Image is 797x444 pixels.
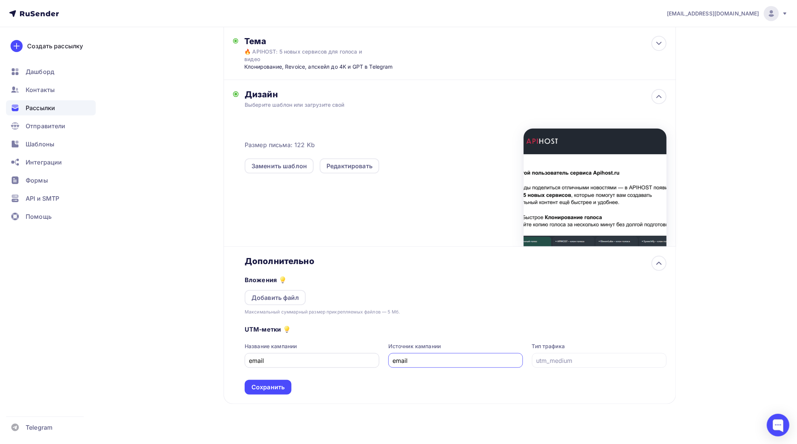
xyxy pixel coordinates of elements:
[6,82,96,97] a: Контакты
[26,212,52,221] span: Помощь
[532,343,667,350] div: Тип трафика
[26,423,52,432] span: Telegram
[26,176,48,185] span: Формы
[326,161,372,171] div: Редактировать
[244,36,393,46] div: Тема
[388,343,523,350] div: Источник кампании
[245,308,400,316] div: Максимальный суммарный размер прикрепляемых файлов — 5 Мб.
[245,275,277,284] h5: Вложения
[245,140,315,149] span: Размер письма: 122 Kb
[392,356,518,365] input: utm_source
[251,161,307,171] div: Заменить шаблон
[26,121,66,131] span: Отправители
[26,67,54,76] span: Дашборд
[251,293,299,302] div: Добавить файл
[245,256,666,266] div: Дополнительно
[245,89,666,100] div: Дизайн
[245,343,379,350] div: Название кампании
[26,103,55,112] span: Рассылки
[249,356,375,365] input: utm_campaign
[244,63,393,71] div: Клонирование, Revoice, апскейл до 4K и GPT в Telegram
[27,41,83,51] div: Создать рассылку
[244,48,379,63] div: 🔥 APIHOST: 5 новых сервисов для голоса и видео
[251,383,285,392] div: Сохранить
[6,100,96,115] a: Рассылки
[26,85,55,94] span: Контакты
[536,356,662,365] input: utm_medium
[26,158,62,167] span: Интеграции
[245,325,281,334] h5: UTM-метки
[26,194,59,203] span: API и SMTP
[245,101,624,109] div: Выберите шаблон или загрузите свой
[667,6,788,21] a: [EMAIL_ADDRESS][DOMAIN_NAME]
[6,173,96,188] a: Формы
[6,137,96,152] a: Шаблоны
[6,64,96,79] a: Дашборд
[6,118,96,134] a: Отправители
[26,140,54,149] span: Шаблоны
[667,10,759,17] span: [EMAIL_ADDRESS][DOMAIN_NAME]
